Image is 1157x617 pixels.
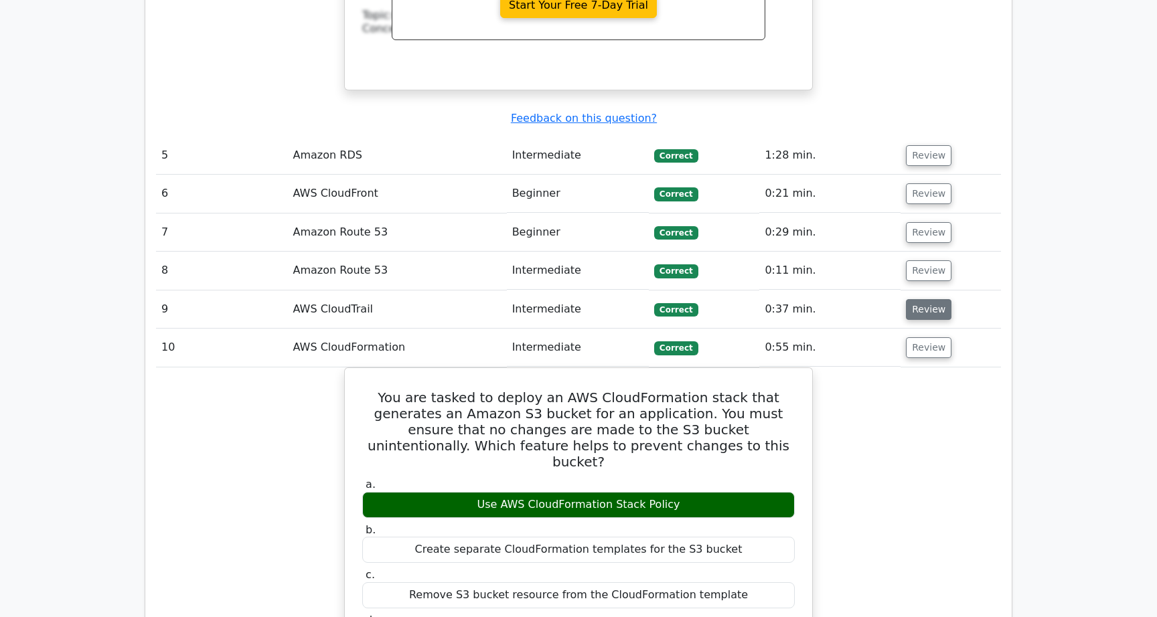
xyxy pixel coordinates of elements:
[654,226,698,240] span: Correct
[507,290,649,329] td: Intermediate
[511,112,657,124] a: Feedback on this question?
[362,492,795,518] div: Use AWS CloudFormation Stack Policy
[156,290,288,329] td: 9
[362,22,795,36] div: Concept:
[156,213,288,252] td: 7
[906,337,951,358] button: Review
[906,299,951,320] button: Review
[654,303,698,317] span: Correct
[507,252,649,290] td: Intermediate
[654,264,698,278] span: Correct
[288,329,507,367] td: AWS CloudFormation
[759,329,901,367] td: 0:55 min.
[654,341,698,355] span: Correct
[156,137,288,175] td: 5
[507,213,649,252] td: Beginner
[654,149,698,163] span: Correct
[759,213,901,252] td: 0:29 min.
[759,137,901,175] td: 1:28 min.
[366,523,376,536] span: b.
[156,329,288,367] td: 10
[654,187,698,201] span: Correct
[362,582,795,608] div: Remove S3 bucket resource from the CloudFormation template
[759,252,901,290] td: 0:11 min.
[507,175,649,213] td: Beginner
[362,9,795,23] div: Topic:
[288,175,507,213] td: AWS CloudFront
[906,260,951,281] button: Review
[288,252,507,290] td: Amazon Route 53
[156,252,288,290] td: 8
[362,537,795,563] div: Create separate CloudFormation templates for the S3 bucket
[366,568,375,581] span: c.
[288,213,507,252] td: Amazon Route 53
[507,329,649,367] td: Intermediate
[906,183,951,204] button: Review
[759,175,901,213] td: 0:21 min.
[906,222,951,243] button: Review
[507,137,649,175] td: Intermediate
[361,389,796,470] h5: You are tasked to deploy an AWS CloudFormation stack that generates an Amazon S3 bucket for an ap...
[759,290,901,329] td: 0:37 min.
[156,175,288,213] td: 6
[288,290,507,329] td: AWS CloudTrail
[906,145,951,166] button: Review
[288,137,507,175] td: Amazon RDS
[366,478,376,491] span: a.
